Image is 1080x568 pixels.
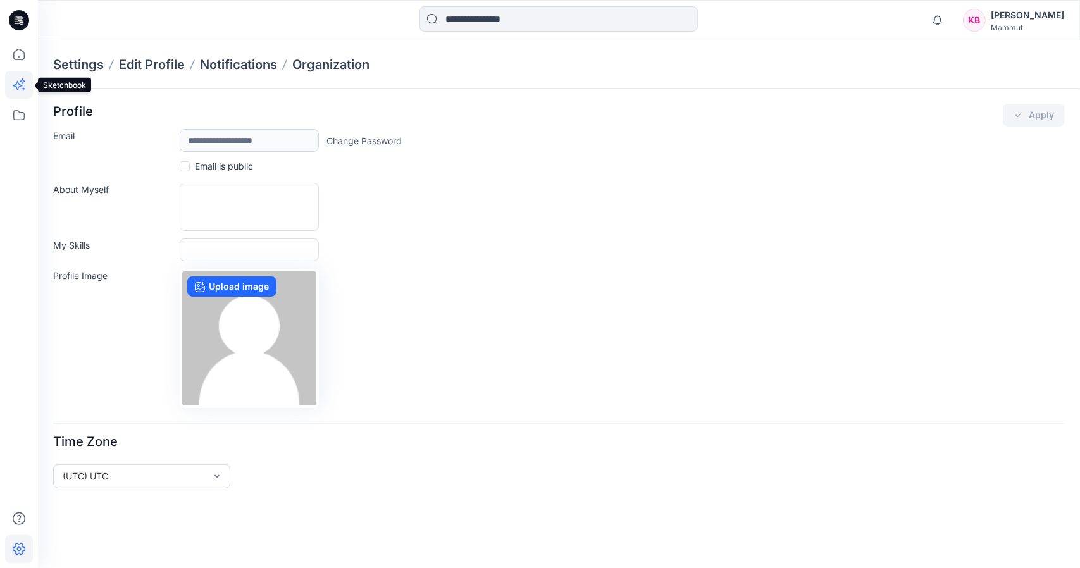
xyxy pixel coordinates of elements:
a: Notifications [200,56,277,73]
div: (UTC) UTC [63,469,206,483]
div: [PERSON_NAME] [991,8,1064,23]
a: Change Password [326,134,402,147]
div: Mammut [991,23,1064,32]
p: Profile [53,104,93,127]
label: My Skills [53,238,172,256]
a: Organization [292,56,369,73]
label: About Myself [53,183,172,226]
a: Edit Profile [119,56,185,73]
p: Email is public [195,159,253,173]
p: Settings [53,56,104,73]
div: KB [963,9,986,32]
label: Email [53,129,172,147]
p: Time Zone [53,434,118,457]
label: Profile Image [53,269,172,403]
img: no-profile.png [182,271,316,405]
label: Upload image [187,276,276,297]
